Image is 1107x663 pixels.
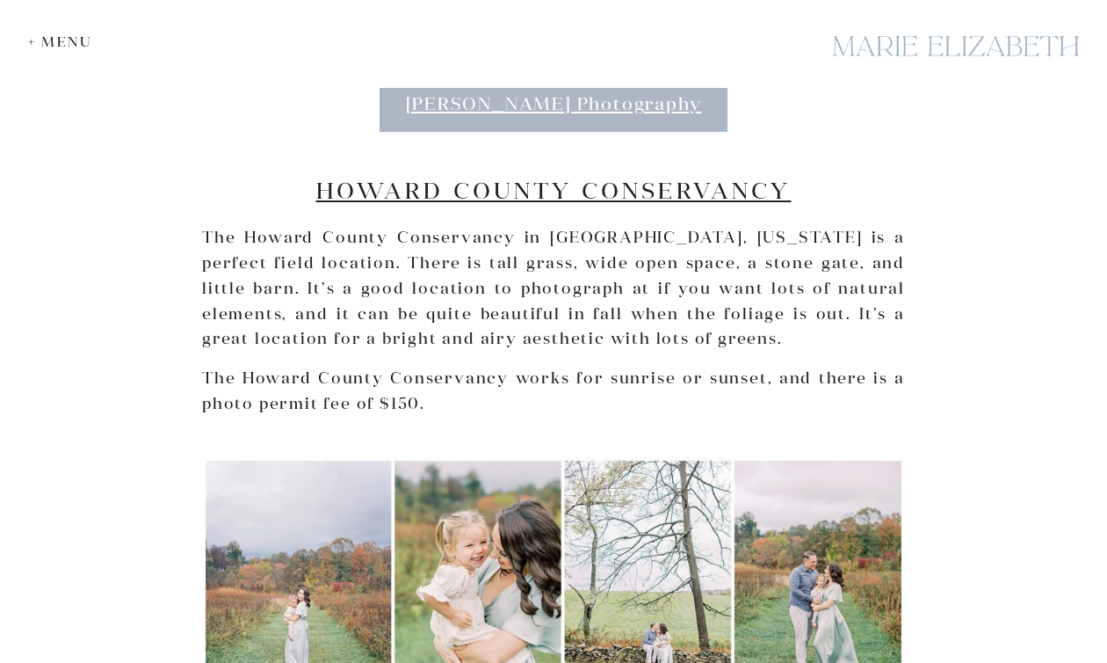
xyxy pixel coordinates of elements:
[380,19,727,132] a: Book your family session with [PERSON_NAME] [PERSON_NAME] Photography
[202,366,905,417] p: The Howard County Conservancy works for sunrise or sunset, and there is a photo permit fee of $150.
[202,225,905,352] p: The Howard County Conservancy in [GEOGRAPHIC_DATA], [US_STATE] is a perfect field location. There...
[316,176,792,205] a: Howard County Conservancy
[28,33,101,50] div: + Menu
